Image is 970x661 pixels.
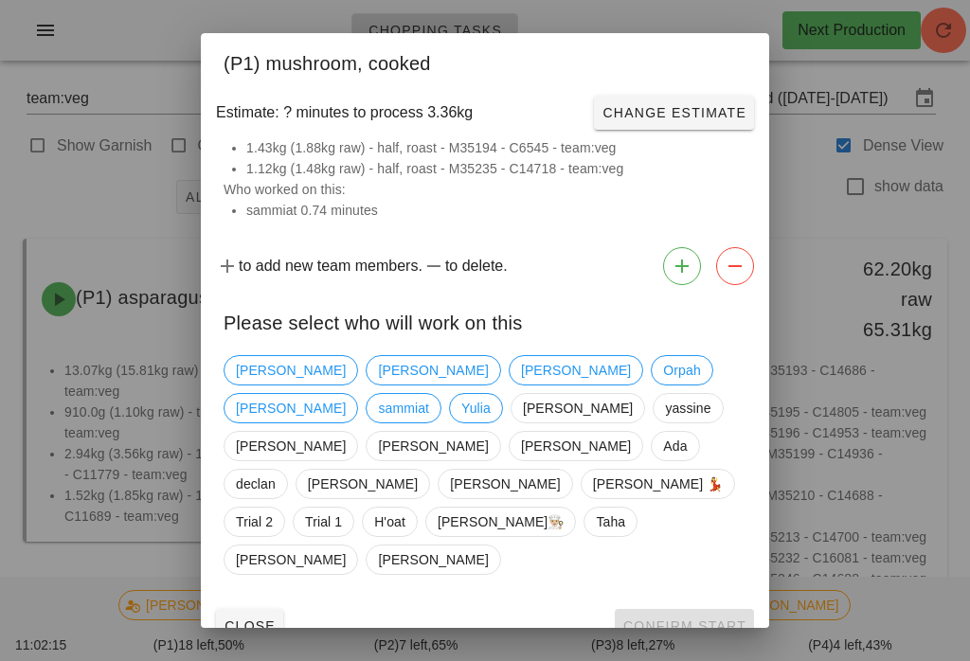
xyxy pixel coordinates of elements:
[216,101,473,124] span: Estimate: ? minutes to process 3.36kg
[201,137,769,240] div: Who worked on this:
[378,432,488,460] span: [PERSON_NAME]
[378,356,488,384] span: [PERSON_NAME]
[521,432,631,460] span: [PERSON_NAME]
[236,508,273,536] span: Trial 2
[593,470,724,498] span: [PERSON_NAME] 💃
[594,96,754,130] button: Change Estimate
[224,618,276,634] span: Close
[236,545,346,574] span: [PERSON_NAME]
[201,240,769,293] div: to add new team members. to delete.
[246,200,746,221] li: sammiat 0.74 minutes
[378,545,488,574] span: [PERSON_NAME]
[236,470,276,498] span: declan
[216,609,283,643] button: Close
[596,508,625,536] span: Taha
[236,432,346,460] span: [PERSON_NAME]
[521,356,631,384] span: [PERSON_NAME]
[236,356,346,384] span: [PERSON_NAME]
[236,394,346,422] span: [PERSON_NAME]
[305,508,342,536] span: Trial 1
[663,356,700,384] span: Orpah
[523,394,633,422] span: [PERSON_NAME]
[201,293,769,348] div: Please select who will work on this
[461,394,491,422] span: Yulia
[663,432,687,460] span: Ada
[246,158,746,179] li: 1.12kg (1.48kg raw) - half, roast - M35235 - C14718 - team:veg
[246,137,746,158] li: 1.43kg (1.88kg raw) - half, roast - M35194 - C6545 - team:veg
[438,508,565,536] span: [PERSON_NAME]👨🏼‍🍳
[201,33,769,88] div: (P1) mushroom, cooked
[308,470,418,498] span: [PERSON_NAME]
[665,394,710,422] span: yassine
[374,508,405,536] span: H'oat
[378,394,429,422] span: sammiat
[602,105,746,120] span: Change Estimate
[450,470,560,498] span: [PERSON_NAME]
